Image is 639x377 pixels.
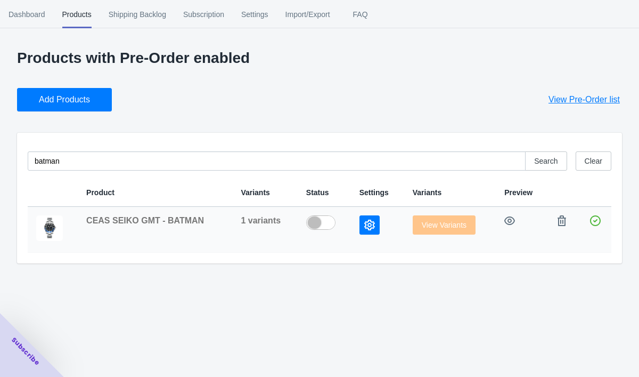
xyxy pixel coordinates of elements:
span: Import/Export [285,1,330,28]
span: Variants [241,188,269,197]
span: Preview [504,188,532,197]
span: Search [534,157,558,165]
button: Search [525,151,567,171]
p: Products with Pre-Order enabled [17,50,622,67]
input: Search products in pre-order list [28,151,526,171]
span: Subscribe [10,335,42,367]
button: Clear [576,151,611,171]
span: Dashboard [9,1,45,28]
span: Add Products [39,94,90,105]
span: Settings [241,1,268,28]
span: Status [306,188,329,197]
button: Add Products [17,88,112,111]
span: CEAS SEIKO GMT - BATMAN [86,216,204,225]
span: Clear [585,157,602,165]
span: Subscription [183,1,224,28]
span: Product [86,188,114,197]
img: 5_d5907b9c-0a06-4f00-af35-777139f1c6be.webp [36,215,63,241]
span: Settings [359,188,389,197]
span: View Pre-Order list [548,94,620,105]
button: View Pre-Order list [536,88,633,111]
span: 1 variants [241,216,281,225]
span: FAQ [347,1,374,28]
span: Products [62,1,92,28]
span: Variants [413,188,441,197]
span: Shipping Backlog [109,1,166,28]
